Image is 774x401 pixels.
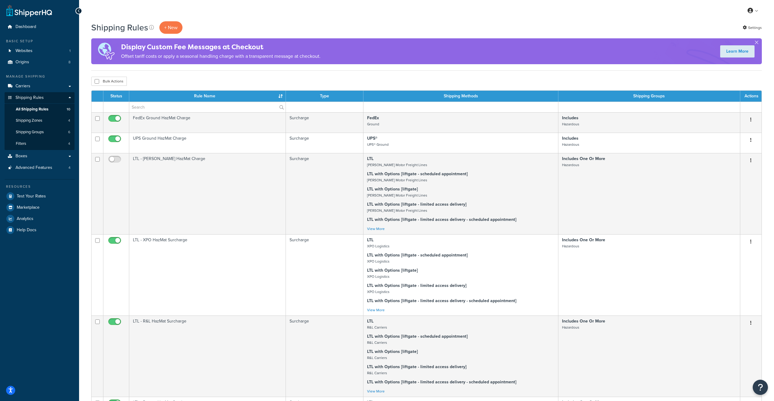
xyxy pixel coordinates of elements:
[5,45,75,57] a: Websites 1
[5,39,75,44] div: Basic Setup
[129,91,286,102] th: Rule Name : activate to sort column ascending
[367,226,385,232] a: View More
[121,52,321,61] p: Offset tariff costs or apply a seasonal handling charge with a transparent message at checkout.
[562,325,579,330] small: Hazardous
[367,325,387,330] small: R&L Carriers
[91,38,121,64] img: duties-banner-06bc72dcb5fe05cb3f9472aba00be2ae8eb53ab6f0d8bb03d382ba314ac3c341.png
[558,91,740,102] th: Shipping Groups
[68,141,70,146] span: 4
[367,171,468,177] strong: LTL with Options [liftgate - scheduled appointment]
[5,162,75,173] a: Advanced Features 4
[286,112,363,133] td: Surcharge
[5,74,75,79] div: Manage Shipping
[69,48,71,54] span: 1
[6,5,52,17] a: ShipperHQ Home
[367,135,377,141] strong: UPS®
[129,316,286,397] td: LTL - R&L HazMat Surcharge
[67,107,70,112] span: 10
[5,92,75,103] a: Shipping Rules
[16,107,48,112] span: All Shipping Rules
[562,115,578,121] strong: Includes
[562,135,578,141] strong: Includes
[562,162,579,168] small: Hazardous
[5,104,75,115] a: All Shipping Rules 10
[5,81,75,92] a: Carriers
[68,60,71,65] span: 8
[5,225,75,235] a: Help Docs
[16,24,36,30] span: Dashboard
[129,102,286,112] input: Search
[5,127,75,138] a: Shipping Groups 6
[68,130,70,135] span: 6
[5,151,75,162] a: Boxes
[5,191,75,202] li: Test Your Rates
[562,121,579,127] small: Hazardous
[367,252,468,258] strong: LTL with Options [liftgate - scheduled appointment]
[5,138,75,149] li: Filters
[5,184,75,189] div: Resources
[286,316,363,397] td: Surcharge
[5,45,75,57] li: Websites
[129,133,286,153] td: UPS Ground HazMat Charge
[363,91,558,102] th: Shipping Methods
[367,274,390,279] small: XPO Logistics
[367,121,379,127] small: Ground
[5,115,75,126] li: Shipping Zones
[367,162,427,168] small: [PERSON_NAME] Motor Freight Lines
[16,48,33,54] span: Websites
[16,154,27,159] span: Boxes
[17,205,40,210] span: Marketplace
[367,389,385,394] a: View More
[367,348,418,355] strong: LTL with Options [liftgate]
[367,186,418,192] strong: LTL with Options [liftgate]
[5,21,75,33] li: Dashboard
[91,77,127,86] button: Bulk Actions
[562,237,605,243] strong: Includes One Or More
[68,118,70,123] span: 4
[562,318,605,324] strong: Includes One Or More
[5,57,75,68] a: Origins 8
[5,104,75,115] li: All Shipping Rules
[367,298,516,304] strong: LTL with Options [liftgate - limited access delivery - scheduled appointment]
[103,91,129,102] th: Status
[367,115,379,121] strong: FedEx
[367,142,389,147] small: UPS® Ground
[129,153,286,234] td: LTL - [PERSON_NAME] HazMat Charge
[129,112,286,133] td: FedEx Ground HazMat Charge
[562,243,579,249] small: Hazardous
[367,355,387,361] small: R&L Carriers
[367,318,373,324] strong: LTL
[367,259,390,264] small: XPO Logistics
[367,282,467,289] strong: LTL with Options [liftgate - limited access delivery]
[367,193,427,198] small: [PERSON_NAME] Motor Freight Lines
[5,202,75,213] a: Marketplace
[159,21,182,34] p: + New
[367,201,467,207] strong: LTL with Options [liftgate - limited access delivery]
[17,216,33,221] span: Analytics
[68,165,71,170] span: 4
[367,307,385,313] a: View More
[16,95,44,100] span: Shipping Rules
[5,213,75,224] a: Analytics
[16,165,52,170] span: Advanced Features
[16,130,44,135] span: Shipping Groups
[562,155,605,162] strong: Includes One Or More
[286,91,363,102] th: Type
[367,289,390,295] small: XPO Logistics
[367,370,387,376] small: R&L Carriers
[16,141,26,146] span: Filters
[367,237,373,243] strong: LTL
[367,155,373,162] strong: LTL
[16,118,42,123] span: Shipping Zones
[367,379,516,385] strong: LTL with Options [liftgate - limited access delivery - scheduled appointment]
[286,133,363,153] td: Surcharge
[16,84,30,89] span: Carriers
[367,340,387,345] small: R&L Carriers
[121,42,321,52] h4: Display Custom Fee Messages at Checkout
[286,234,363,316] td: Surcharge
[367,177,427,183] small: [PERSON_NAME] Motor Freight Lines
